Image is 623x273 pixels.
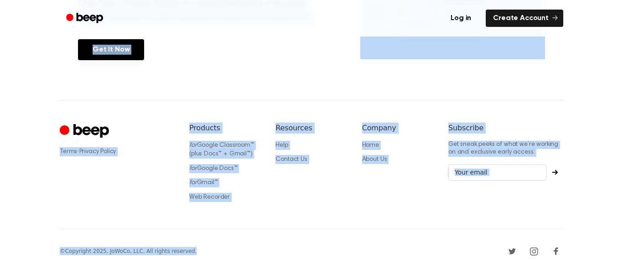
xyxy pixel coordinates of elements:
[448,141,563,157] p: Get sneak peeks of what we’re working on and exclusive early access.
[448,164,547,181] input: Your email
[60,123,111,140] a: Cruip
[362,123,434,134] h6: Company
[505,244,519,258] a: Twitter
[60,147,175,156] div: ·
[189,165,238,172] a: forGoogle Docs™
[275,123,347,134] h6: Resources
[275,142,288,149] a: Help
[189,180,218,186] a: forGmail™
[275,156,307,163] a: Contact Us
[189,180,197,186] i: for
[78,39,144,60] a: Get It Now
[549,244,563,258] a: Facebook
[448,123,563,134] h6: Subscribe
[60,10,111,27] a: Beep
[547,170,563,175] button: Subscribe
[527,244,541,258] a: Instagram
[60,247,197,255] div: © Copyright 2025, JoWoCo, LLC. All rights reserved.
[486,10,563,27] a: Create Account
[189,142,254,158] a: forGoogle Classroom™ (plus Docs™ + Gmail™)
[60,149,77,155] a: Terms
[441,8,480,29] a: Log in
[189,194,230,201] a: Web Recorder
[189,165,197,172] i: for
[189,123,261,134] h6: Products
[362,142,379,149] a: Home
[79,149,116,155] a: Privacy Policy
[189,142,197,149] i: for
[362,156,387,163] a: About Us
